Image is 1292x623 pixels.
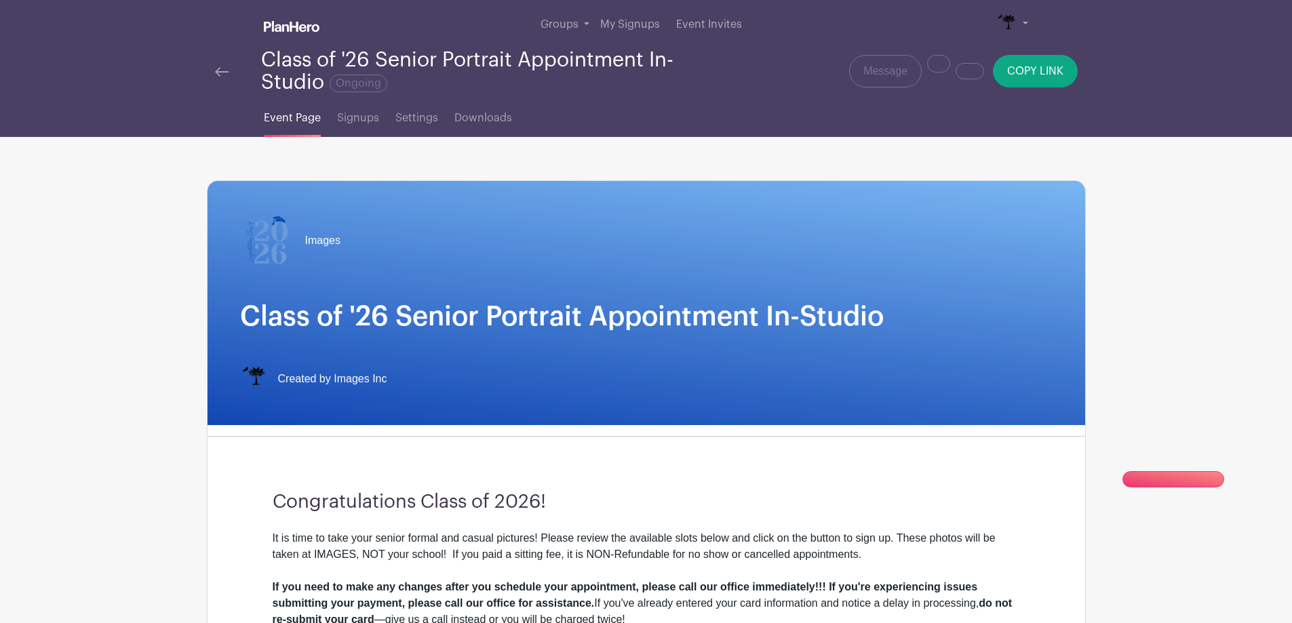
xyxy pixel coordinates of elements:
[993,55,1078,87] button: COPY LINK
[1007,66,1063,77] span: COPY LINK
[454,110,512,126] span: Downloads
[305,233,340,249] span: Images
[273,530,1020,563] div: It is time to take your senior formal and casual pictures! Please review the available slots belo...
[337,94,379,137] a: Signups
[240,300,1053,333] h1: Class of '26 Senior Portrait Appointment In-Studio
[264,110,321,126] span: Event Page
[330,75,387,92] span: Ongoing
[996,14,1017,35] img: IMAGES%20logo%20transparenT%20PNG%20s.png
[676,19,742,30] span: Event Invites
[337,110,379,126] span: Signups
[240,365,267,393] img: IMAGES%20logo%20transparenT%20PNG%20s.png
[273,491,1020,514] h3: Congratulations Class of 2026!
[264,94,321,137] a: Event Page
[454,94,512,137] a: Downloads
[600,19,660,30] span: My Signups
[849,55,922,87] a: Message
[541,19,579,30] span: Groups
[240,214,294,268] img: 2026%20logo%20(2).png
[273,581,978,609] strong: If you need to make any changes after you schedule your appointment, please call our office immed...
[395,110,438,126] span: Settings
[261,49,701,94] div: Class of '26 Senior Portrait Appointment In-Studio
[863,63,907,79] span: Message
[215,67,229,77] img: back-arrow-29a5d9b10d5bd6ae65dc969a981735edf675c4d7a1fe02e03b50dbd4ba3cdb55.svg
[395,94,438,137] a: Settings
[278,371,387,387] span: Created by Images Inc
[264,21,319,32] img: logo_white-6c42ec7e38ccf1d336a20a19083b03d10ae64f83f12c07503d8b9e83406b4c7d.svg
